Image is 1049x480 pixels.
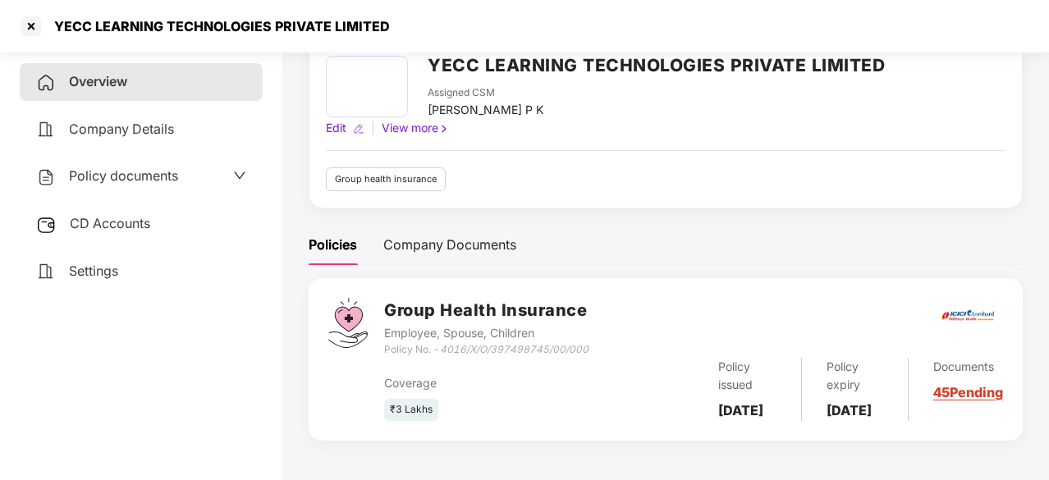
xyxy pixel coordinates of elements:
img: svg+xml;base64,PHN2ZyB4bWxucz0iaHR0cDovL3d3dy53My5vcmcvMjAwMC9zdmciIHdpZHRoPSIyNCIgaGVpZ2h0PSIyNC... [36,167,56,187]
b: [DATE] [718,402,763,418]
img: rightIcon [438,123,450,135]
div: Employee, Spouse, Children [384,324,589,342]
div: [PERSON_NAME] P K [428,101,543,119]
img: icici.png [938,305,997,326]
img: svg+xml;base64,PHN2ZyB4bWxucz0iaHR0cDovL3d3dy53My5vcmcvMjAwMC9zdmciIHdpZHRoPSIyNCIgaGVpZ2h0PSIyNC... [36,120,56,139]
div: Company Documents [383,235,516,255]
a: 45 Pending [933,384,1003,400]
h3: Group Health Insurance [384,298,589,323]
div: Coverage [384,374,590,392]
div: Policy expiry [827,358,883,394]
img: svg+xml;base64,PHN2ZyB4bWxucz0iaHR0cDovL3d3dy53My5vcmcvMjAwMC9zdmciIHdpZHRoPSI0Ny43MTQiIGhlaWdodD... [328,298,368,348]
div: Documents [933,358,1003,376]
span: down [233,169,246,182]
div: Policy No. - [384,342,589,358]
div: Assigned CSM [428,85,543,101]
img: svg+xml;base64,PHN2ZyB4bWxucz0iaHR0cDovL3d3dy53My5vcmcvMjAwMC9zdmciIHdpZHRoPSIyNCIgaGVpZ2h0PSIyNC... [36,262,56,281]
span: Overview [69,73,127,89]
div: Policies [309,235,357,255]
div: Policy issued [718,358,776,394]
div: | [368,119,378,137]
h2: YECC LEARNING TECHNOLOGIES PRIVATE LIMITED [428,52,885,79]
i: 4016/X/O/397498745/00/000 [440,343,589,355]
img: svg+xml;base64,PHN2ZyB4bWxucz0iaHR0cDovL3d3dy53My5vcmcvMjAwMC9zdmciIHdpZHRoPSIyNCIgaGVpZ2h0PSIyNC... [36,73,56,93]
img: editIcon [353,123,364,135]
span: Company Details [69,121,174,137]
div: ₹3 Lakhs [384,399,438,421]
img: svg+xml;base64,PHN2ZyB3aWR0aD0iMjUiIGhlaWdodD0iMjQiIHZpZXdCb3g9IjAgMCAyNSAyNCIgZmlsbD0ibm9uZSIgeG... [36,215,57,235]
div: Group health insurance [326,167,446,191]
b: [DATE] [827,402,872,418]
div: YECC LEARNING TECHNOLOGIES PRIVATE LIMITED [44,18,390,34]
span: CD Accounts [70,215,150,231]
span: Policy documents [69,167,178,184]
div: View more [378,119,453,137]
div: Edit [323,119,350,137]
span: Settings [69,263,118,279]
